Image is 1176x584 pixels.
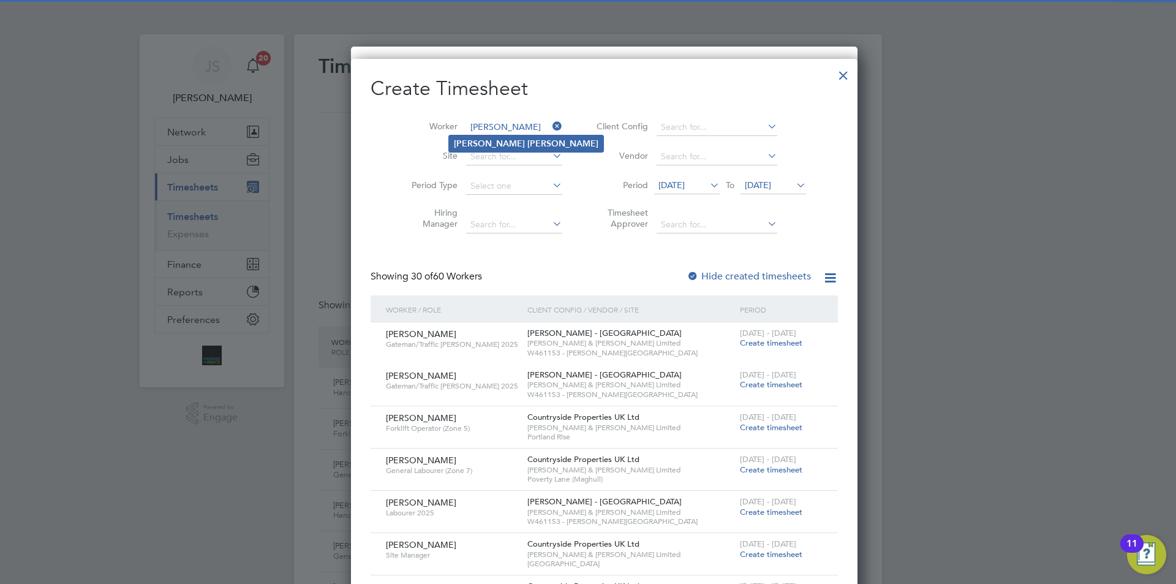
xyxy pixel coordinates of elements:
[527,539,639,549] span: Countryside Properties UK Ltd
[527,380,734,390] span: [PERSON_NAME] & [PERSON_NAME] Limited
[386,539,456,550] span: [PERSON_NAME]
[740,379,802,390] span: Create timesheet
[740,549,802,559] span: Create timesheet
[527,348,734,358] span: W461153 - [PERSON_NAME][GEOGRAPHIC_DATA]
[527,474,734,484] span: Poverty Lane (Maghull)
[527,465,734,475] span: [PERSON_NAME] & [PERSON_NAME] Limited
[658,180,685,191] span: [DATE]
[527,550,734,559] span: [PERSON_NAME] & [PERSON_NAME] Limited
[371,76,838,102] h2: Create Timesheet
[386,339,518,349] span: Gateman/Traffic [PERSON_NAME] 2025
[527,412,639,422] span: Countryside Properties UK Ltd
[657,148,777,165] input: Search for...
[466,119,562,136] input: Search for...
[466,148,562,165] input: Search for...
[740,422,802,433] span: Create timesheet
[740,539,796,549] span: [DATE] - [DATE]
[593,180,648,191] label: Period
[527,423,734,433] span: [PERSON_NAME] & [PERSON_NAME] Limited
[527,454,639,465] span: Countryside Properties UK Ltd
[687,270,811,283] label: Hide created timesheets
[386,466,518,476] span: General Labourer (Zone 7)
[386,550,518,560] span: Site Manager
[740,338,802,348] span: Create timesheet
[593,207,648,229] label: Timesheet Approver
[386,381,518,391] span: Gateman/Traffic [PERSON_NAME] 2025
[740,454,796,465] span: [DATE] - [DATE]
[371,270,484,283] div: Showing
[745,180,771,191] span: [DATE]
[466,216,562,233] input: Search for...
[527,432,734,442] span: Portland Rise
[1127,535,1166,574] button: Open Resource Center, 11 new notifications
[593,150,648,161] label: Vendor
[383,295,524,324] div: Worker / Role
[386,455,456,466] span: [PERSON_NAME]
[411,270,433,283] span: 30 of
[402,150,458,161] label: Site
[386,423,518,433] span: Forklift Operator (Zone 5)
[593,121,648,132] label: Client Config
[740,412,796,422] span: [DATE] - [DATE]
[386,497,456,508] span: [PERSON_NAME]
[466,178,562,195] input: Select one
[527,559,734,569] span: [GEOGRAPHIC_DATA]
[740,496,796,507] span: [DATE] - [DATE]
[740,507,802,517] span: Create timesheet
[386,412,456,423] span: [PERSON_NAME]
[1126,544,1137,559] div: 11
[402,180,458,191] label: Period Type
[722,177,738,193] span: To
[527,507,734,517] span: [PERSON_NAME] & [PERSON_NAME] Limited
[527,370,682,380] span: [PERSON_NAME] - [GEOGRAPHIC_DATA]
[527,517,734,526] span: W461153 - [PERSON_NAME][GEOGRAPHIC_DATA]
[386,328,456,339] span: [PERSON_NAME]
[527,496,682,507] span: [PERSON_NAME] - [GEOGRAPHIC_DATA]
[411,270,482,283] span: 60 Workers
[454,138,525,149] b: [PERSON_NAME]
[657,119,777,136] input: Search for...
[527,338,734,348] span: [PERSON_NAME] & [PERSON_NAME] Limited
[740,465,802,475] span: Create timesheet
[737,295,826,324] div: Period
[527,328,682,338] span: [PERSON_NAME] - [GEOGRAPHIC_DATA]
[524,295,737,324] div: Client Config / Vendor / Site
[740,370,796,380] span: [DATE] - [DATE]
[402,207,458,229] label: Hiring Manager
[527,390,734,400] span: W461153 - [PERSON_NAME][GEOGRAPHIC_DATA]
[527,138,598,149] b: [PERSON_NAME]
[402,121,458,132] label: Worker
[657,216,777,233] input: Search for...
[740,328,796,338] span: [DATE] - [DATE]
[386,370,456,381] span: [PERSON_NAME]
[386,508,518,518] span: Labourer 2025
